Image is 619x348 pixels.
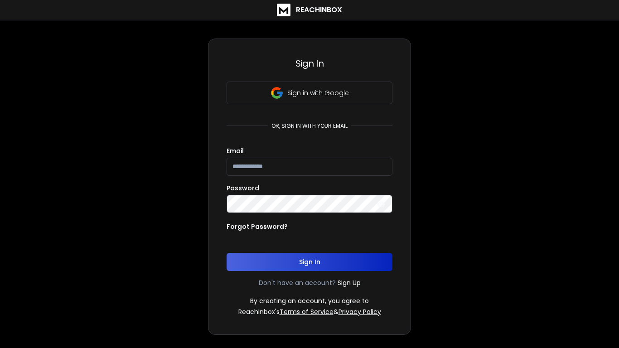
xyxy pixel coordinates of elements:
p: Forgot Password? [227,222,288,231]
button: Sign In [227,253,392,271]
a: Sign Up [338,278,361,287]
button: Sign in with Google [227,82,392,104]
label: Email [227,148,244,154]
p: Sign in with Google [287,88,349,97]
a: Terms of Service [280,307,334,316]
a: Privacy Policy [339,307,381,316]
p: By creating an account, you agree to [250,296,369,305]
a: ReachInbox [277,4,342,16]
label: Password [227,185,259,191]
p: ReachInbox's & [238,307,381,316]
p: Don't have an account? [259,278,336,287]
p: or, sign in with your email [268,122,351,130]
h3: Sign In [227,57,392,70]
h1: ReachInbox [296,5,342,15]
img: logo [277,4,290,16]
